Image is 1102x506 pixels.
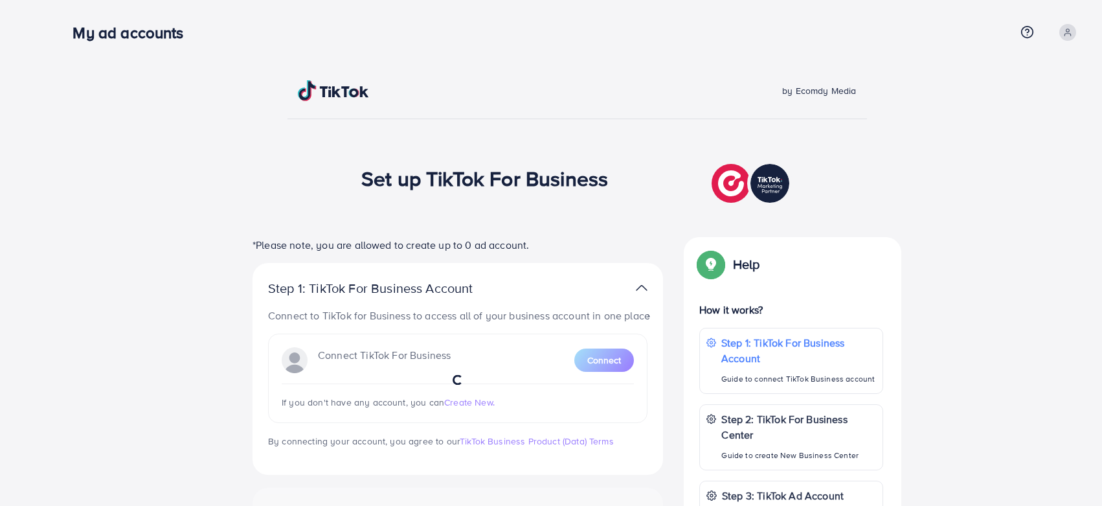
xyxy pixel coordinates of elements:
p: Guide to connect TikTok Business account [721,371,876,387]
p: Step 1: TikTok For Business Account [268,281,514,296]
p: How it works? [699,302,883,317]
p: Help [733,257,760,272]
p: Guide to create New Business Center [721,448,876,463]
h1: Set up TikTok For Business [361,166,608,190]
img: TikTok partner [712,161,793,206]
img: TikTok [298,80,369,101]
h3: My ad accounts [73,23,194,42]
p: Step 3: TikTok Ad Account [722,488,844,503]
p: Step 2: TikTok For Business Center [721,411,876,443]
p: *Please note, you are allowed to create up to 0 ad account. [253,237,663,253]
p: Step 1: TikTok For Business Account [721,335,876,366]
span: by Ecomdy Media [782,84,856,97]
img: Popup guide [699,253,723,276]
img: TikTok partner [636,279,647,297]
